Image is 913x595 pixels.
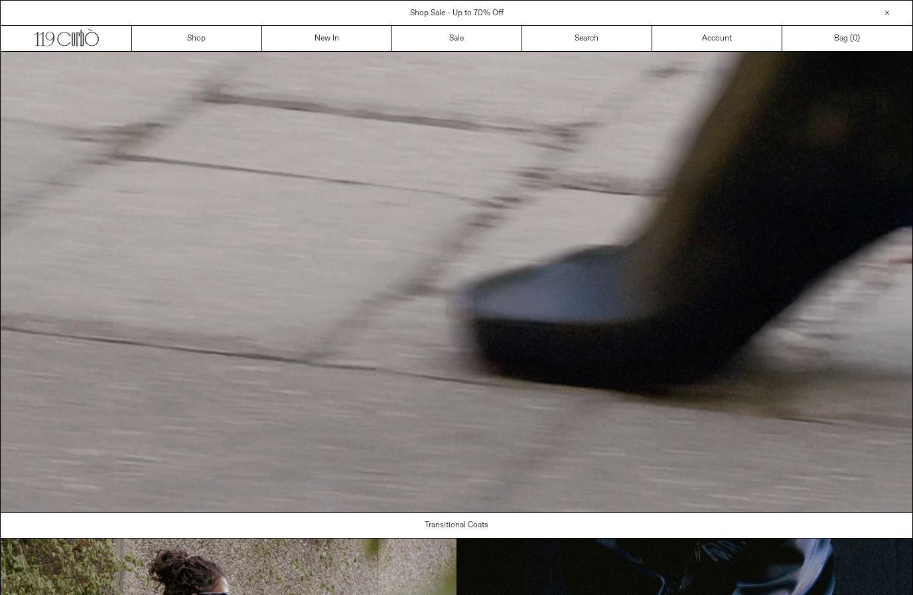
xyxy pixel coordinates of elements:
[522,26,652,51] a: Search
[652,26,782,51] a: Account
[1,52,912,512] video: Your browser does not support the video tag.
[782,26,912,51] a: Bag ()
[262,26,392,51] a: New In
[392,26,522,51] a: Sale
[853,33,860,44] span: )
[132,26,262,51] a: Shop
[410,8,504,19] a: Shop Sale - Up to 70% Off
[1,513,913,538] a: Transitional Coats
[1,505,912,515] a: Your browser does not support the video tag.
[853,33,857,44] span: 0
